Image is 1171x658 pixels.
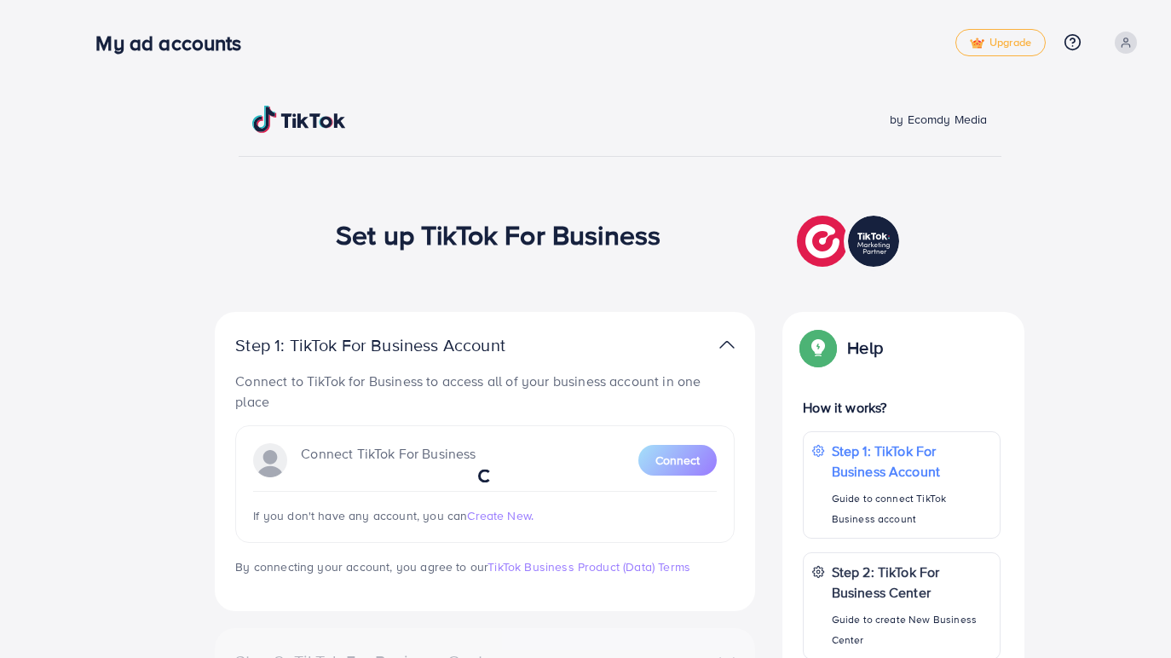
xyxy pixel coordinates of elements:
[832,562,991,603] p: Step 2: TikTok For Business Center
[847,338,883,358] p: Help
[970,38,984,49] img: tick
[803,397,1001,418] p: How it works?
[890,111,987,128] span: by Ecomdy Media
[832,609,991,650] p: Guide to create New Business Center
[970,37,1031,49] span: Upgrade
[252,106,346,133] img: TikTok
[803,332,834,363] img: Popup guide
[832,441,991,482] p: Step 1: TikTok For Business Account
[719,332,735,357] img: TikTok partner
[832,488,991,529] p: Guide to connect TikTok Business account
[797,211,903,271] img: TikTok partner
[955,29,1046,56] a: tickUpgrade
[95,31,255,55] h3: My ad accounts
[336,218,660,251] h1: Set up TikTok For Business
[235,335,559,355] p: Step 1: TikTok For Business Account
